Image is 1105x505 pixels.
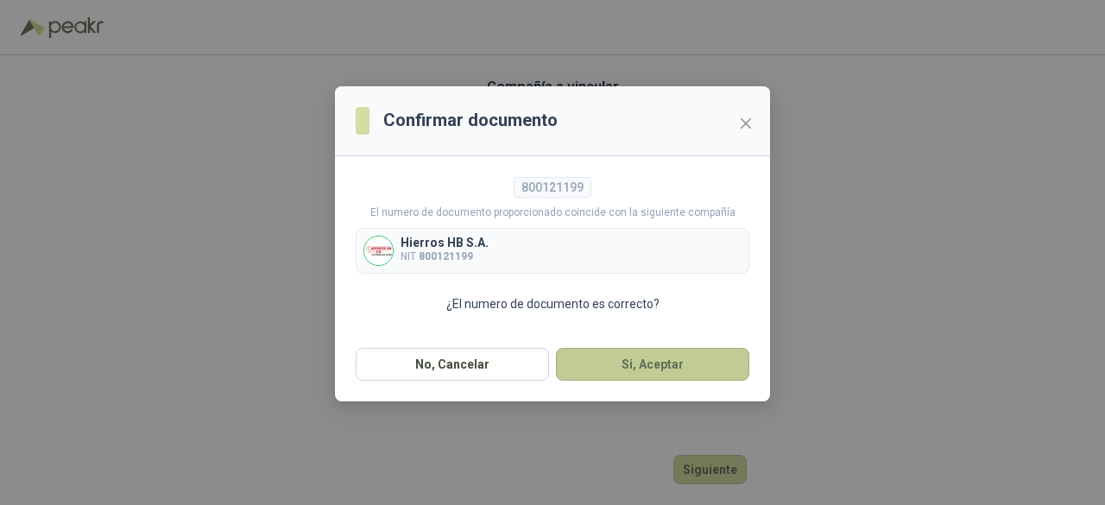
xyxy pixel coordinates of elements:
[514,177,591,198] div: 800121199
[739,117,753,130] span: close
[383,107,558,134] h3: Confirmar documento
[732,110,760,137] button: Close
[419,250,473,262] b: 800121199
[364,237,393,265] img: Company Logo
[401,249,489,265] p: NIT
[401,237,489,249] p: Hierros HB S.A.
[356,205,749,221] p: El numero de documento proporcionado coincide con la siguiente compañía
[556,348,749,381] button: Si, Aceptar
[356,348,549,381] button: No, Cancelar
[356,294,749,313] p: ¿El numero de documento es correcto?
